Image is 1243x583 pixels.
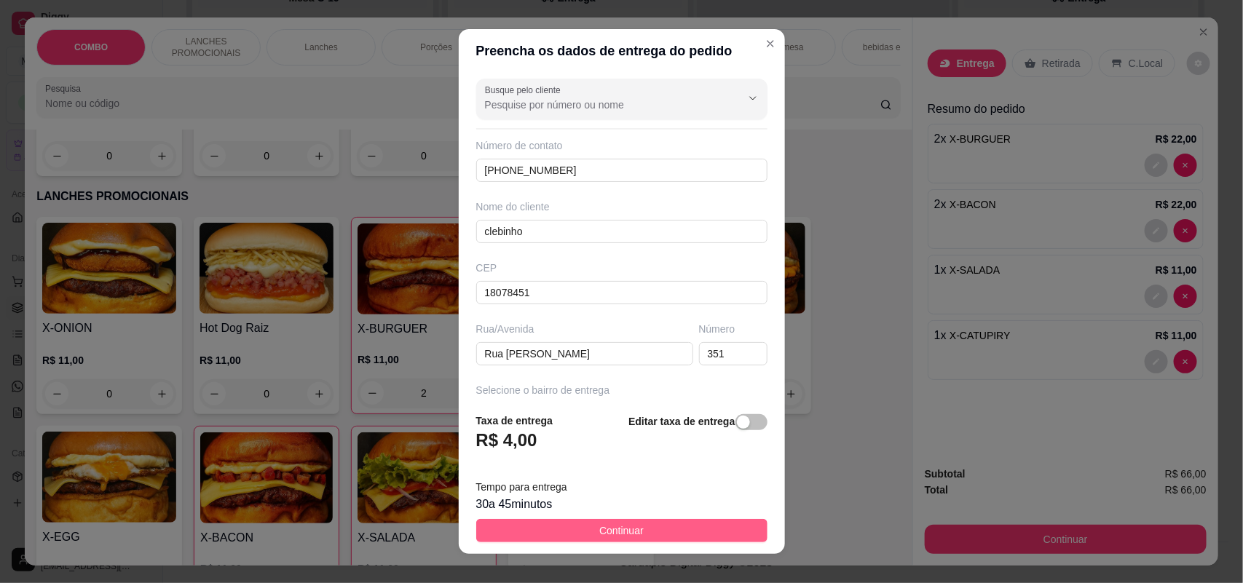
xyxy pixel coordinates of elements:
div: 30 a 45 minutos [476,496,767,513]
input: Ex.: 00000-000 [476,281,767,304]
header: Preencha os dados de entrega do pedido [459,29,785,73]
input: Ex.: Rua Oscar Freire [476,342,693,365]
span: Tempo para entrega [476,481,567,493]
button: Continuar [476,519,767,542]
button: Close [759,32,782,55]
input: Busque pelo cliente [485,98,718,112]
span: Continuar [599,523,644,539]
div: Número de contato [476,138,767,153]
input: Ex.: João da Silva [476,220,767,243]
div: CEP [476,261,767,275]
div: Rua/Avenida [476,322,693,336]
input: Ex.: (11) 9 8888-9999 [476,159,767,182]
div: Nome do cliente [476,199,767,214]
strong: Editar taxa de entrega [628,416,735,427]
button: Show suggestions [741,87,765,110]
input: Ex.: 44 [699,342,767,365]
strong: Taxa de entrega [476,415,553,427]
h3: R$ 4,00 [476,429,537,452]
div: Número [699,322,767,336]
div: Selecione o bairro de entrega [476,383,767,397]
label: Busque pelo cliente [485,84,566,96]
